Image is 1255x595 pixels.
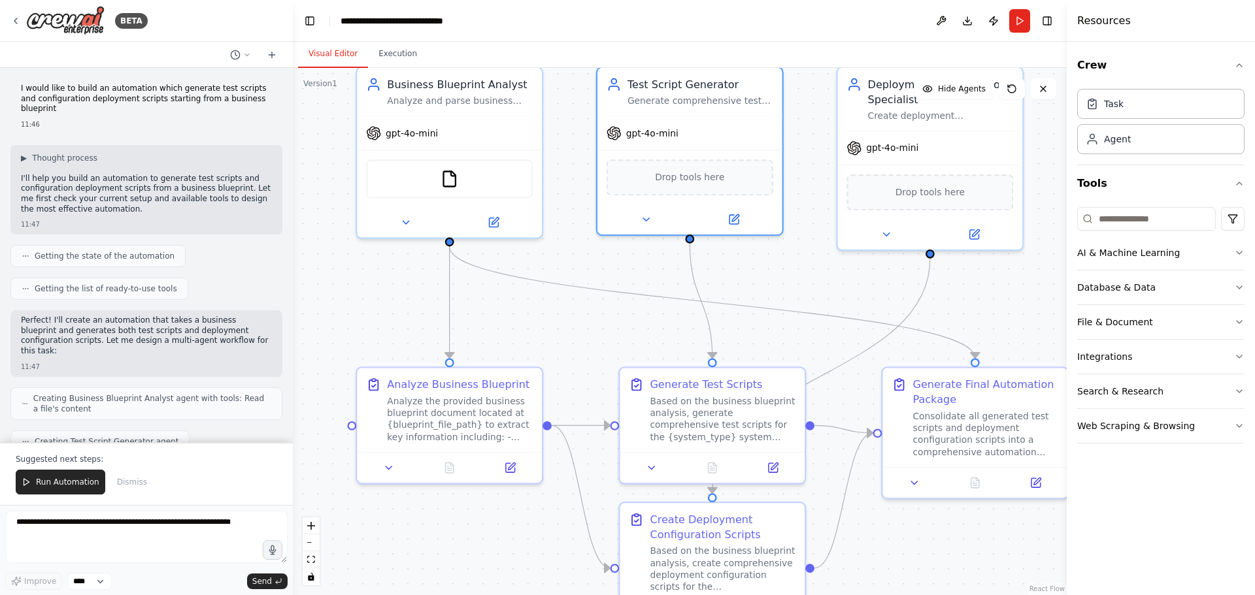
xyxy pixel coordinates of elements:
button: Open in side panel [747,458,799,477]
span: Thought process [32,153,97,163]
span: Creating Test Script Generator agent [35,436,178,447]
button: Click to speak your automation idea [263,540,282,560]
button: No output available [943,474,1007,492]
g: Edge from fe2cff22-ecc7-4a9c-835b-46d906ebc55e to 41b22a5c-89bb-45d0-9de1-0b1a6326960f [442,246,982,358]
button: Hide left sidebar [301,12,319,30]
div: Generate Final Automation PackageConsolidate all generated test scripts and deployment configurat... [881,366,1069,499]
div: Database & Data [1077,281,1156,294]
div: Business Blueprint Analyst [387,77,533,92]
button: toggle interactivity [303,568,320,585]
span: Getting the list of ready-to-use tools [35,283,177,294]
div: Web Scraping & Browsing [1077,419,1195,432]
button: Search & Research [1077,374,1245,408]
div: Generate Final Automation Package [912,377,1058,407]
button: Hide Agents [914,78,994,99]
span: Send [252,576,272,587]
div: BETA [115,13,148,29]
div: Generate Test Scripts [650,377,762,392]
div: React Flow controls [303,517,320,585]
span: Getting the state of the automation [35,251,175,261]
p: Perfect! I'll create an automation that takes a business blueprint and generates both test script... [21,315,272,356]
button: zoom out [303,534,320,551]
div: Deployment Configuration Specialist [868,77,1014,107]
button: Improve [5,573,62,590]
span: ▶ [21,153,27,163]
div: Based on the business blueprint analysis, create comprehensive deployment configuration scripts f... [650,545,795,594]
button: No output available [418,458,481,477]
div: Analyze the provided business blueprint document located at {blueprint_file_path} to extract key ... [387,395,533,443]
div: AI & Machine Learning [1077,246,1180,259]
g: Edge from 68b2cc38-a486-4bdd-85cb-9ea9054973a2 to 1d79ec59-c4c3-4b84-8baa-399fa5cfeedd [682,244,720,359]
div: Create Deployment Configuration Scripts [650,512,795,542]
div: Crew [1077,84,1245,165]
span: Hide Agents [938,84,986,94]
span: Run Automation [36,477,99,487]
span: gpt-4o-mini [866,142,918,154]
p: Suggested next steps: [16,454,277,464]
g: Edge from fe2cff22-ecc7-4a9c-835b-46d906ebc55e to 81ac0981-96b5-49c4-a352-f22fbd904375 [442,246,457,358]
button: fit view [303,551,320,568]
button: No output available [680,458,744,477]
button: Switch to previous chat [225,47,256,63]
button: Database & Data [1077,270,1245,304]
img: FileReadTool [441,170,459,188]
div: Tools [1077,202,1245,454]
p: I would like to build an automation which generate test scripts and configuration deployment scri... [21,84,272,114]
div: 11:47 [21,219,272,229]
button: zoom in [303,517,320,534]
button: Open in side panel [931,225,1016,244]
div: Analyze Business Blueprint [387,377,529,392]
button: Web Scraping & Browsing [1077,409,1245,443]
g: Edge from 81ac0981-96b5-49c4-a352-f22fbd904375 to 1d79ec59-c4c3-4b84-8baa-399fa5cfeedd [552,418,611,433]
div: Analyze Business BlueprintAnalyze the provided business blueprint document located at {blueprint_... [356,366,543,484]
div: Version 1 [303,78,337,89]
button: Visual Editor [298,40,368,68]
div: Test Script GeneratorGenerate comprehensive test scripts including unit tests, integration tests,... [596,67,784,236]
button: ▶Thought process [21,153,97,163]
span: gpt-4o-mini [386,127,438,139]
button: Open in side panel [484,458,536,477]
button: Run Automation [16,470,105,494]
div: Search & Research [1077,385,1163,398]
span: gpt-4o-mini [626,127,678,139]
div: Generate comprehensive test scripts including unit tests, integration tests, and end-to-end tests... [627,95,773,106]
span: Drop tools here [655,170,724,185]
div: Based on the business blueprint analysis, generate comprehensive test scripts for the {system_typ... [650,395,795,443]
div: Integrations [1077,350,1132,363]
div: Create deployment configuration scripts, infrastructure-as-code templates, and environment setup ... [868,110,1014,121]
div: Deployment Configuration SpecialistCreate deployment configuration scripts, infrastructure-as-cod... [836,67,1024,251]
span: Creating Business Blueprint Analyst agent with tools: Read a file's content [33,393,271,414]
div: Business Blueprint AnalystAnalyze and parse business blueprints to extract key requirements, syst... [356,67,543,239]
button: Dismiss [110,470,154,494]
button: Hide right sidebar [1038,12,1056,30]
span: Dismiss [117,477,147,487]
span: Improve [24,576,56,587]
div: 11:46 [21,120,272,129]
nav: breadcrumb [341,14,443,27]
div: File & Document [1077,315,1153,329]
span: Drop tools here [895,185,965,200]
g: Edge from 81ac0981-96b5-49c4-a352-f22fbd904375 to eb59d23e-6372-4f81-b9c2-f1809f2e364a [552,418,611,575]
button: Open in side panel [1010,474,1062,492]
button: Integrations [1077,340,1245,374]
div: Agent [1104,133,1131,146]
g: Edge from 1d79ec59-c4c3-4b84-8baa-399fa5cfeedd to 41b22a5c-89bb-45d0-9de1-0b1a6326960f [814,418,873,440]
button: AI & Machine Learning [1077,236,1245,270]
g: Edge from eb59d23e-6372-4f81-b9c2-f1809f2e364a to 41b22a5c-89bb-45d0-9de1-0b1a6326960f [814,425,873,575]
button: Start a new chat [261,47,282,63]
g: Edge from 344af994-2961-44a6-821f-813d8c4d22ba to eb59d23e-6372-4f81-b9c2-f1809f2e364a [705,259,937,494]
button: Crew [1077,47,1245,84]
div: Analyze and parse business blueprints to extract key requirements, system components, data flows,... [387,95,533,106]
button: Open in side panel [451,214,536,232]
h4: Resources [1077,13,1131,29]
img: Logo [26,6,105,35]
p: I'll help you build an automation to generate test scripts and configuration deployment scripts f... [21,174,272,214]
a: React Flow attribution [1029,585,1065,592]
button: Tools [1077,165,1245,202]
button: Send [247,573,288,589]
div: 11:47 [21,362,272,372]
div: Test Script Generator [627,77,773,92]
div: Consolidate all generated test scripts and deployment configuration scripts into a comprehensive ... [912,410,1058,458]
button: File & Document [1077,305,1245,339]
button: Execution [368,40,427,68]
